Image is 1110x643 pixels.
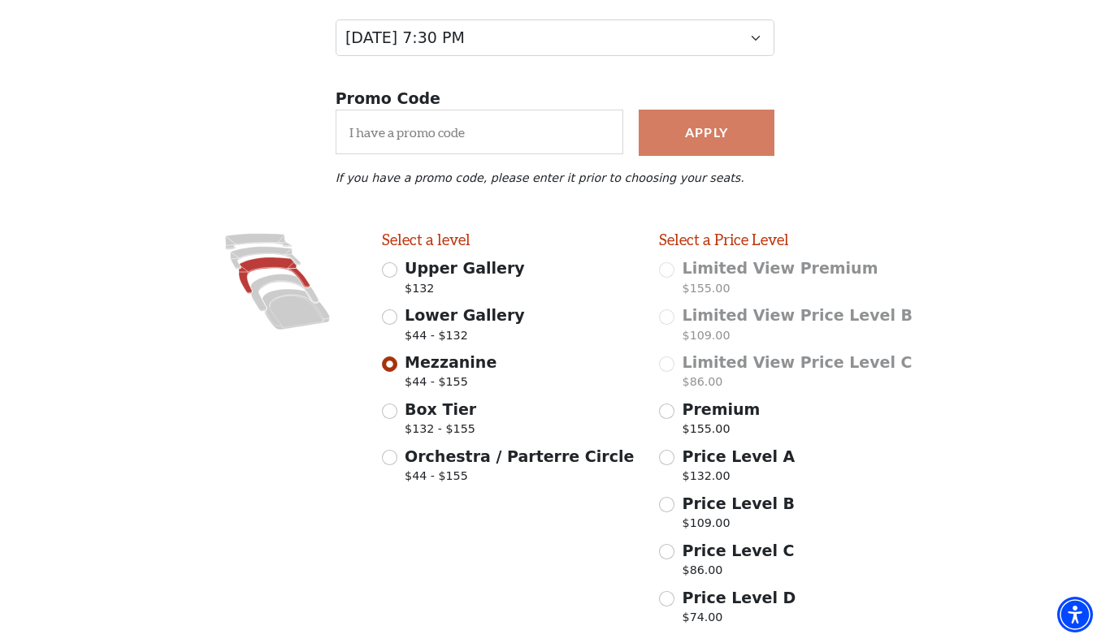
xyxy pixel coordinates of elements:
div: Accessibility Menu [1057,597,1093,632]
input: Price Level C [659,544,674,559]
span: $44 - $155 [405,468,634,490]
input: Price Level A [659,450,674,465]
p: $109.00 [683,327,913,349]
span: $44 - $155 [405,373,496,395]
span: $132 - $155 [405,421,476,442]
span: Price Level C [683,542,795,559]
p: $86.00 [683,562,795,584]
span: Limited View Price Level C [683,353,913,371]
p: If you have a promo code, please enter it prior to choosing your seats. [336,171,775,184]
span: Box Tier [405,400,476,418]
input: Premium [659,403,674,419]
p: $74.00 [683,609,796,631]
p: $155.00 [683,421,761,442]
span: $44 - $132 [405,327,525,349]
p: $86.00 [683,373,913,395]
span: $132 [405,280,525,302]
span: Mezzanine [405,353,496,371]
input: I have a promo code [336,110,623,154]
span: Limited View Premium [683,259,878,277]
input: Price Level D [659,591,674,606]
span: Lower Gallery [405,306,525,324]
span: Orchestra / Parterre Circle [405,447,634,465]
p: $155.00 [683,280,878,302]
p: $109.00 [683,515,795,537]
span: Price Level D [683,589,796,606]
span: Price Level B [683,494,795,512]
input: Price Level B [659,497,674,512]
h2: Select a level [382,231,636,249]
p: Promo Code [336,87,775,110]
span: Price Level A [683,447,796,465]
h2: Select a Price Level [659,231,913,249]
p: $132.00 [683,468,796,490]
span: Premium [683,400,761,418]
span: Upper Gallery [405,259,525,277]
span: Limited View Price Level B [683,306,913,324]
